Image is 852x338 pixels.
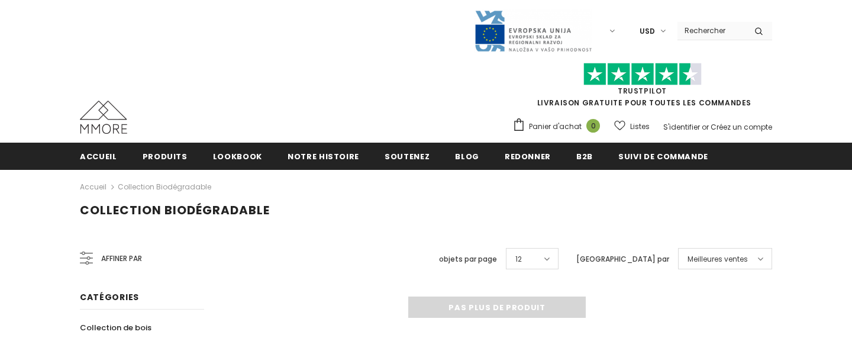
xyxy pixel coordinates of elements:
[385,143,430,169] a: soutenez
[80,317,151,338] a: Collection de bois
[80,202,270,218] span: Collection biodégradable
[505,143,551,169] a: Redonner
[630,121,650,133] span: Listes
[614,116,650,137] a: Listes
[101,252,142,265] span: Affiner par
[576,253,669,265] label: [GEOGRAPHIC_DATA] par
[80,180,106,194] a: Accueil
[474,25,592,36] a: Javni Razpis
[505,151,551,162] span: Redonner
[640,25,655,37] span: USD
[512,68,772,108] span: LIVRAISON GRATUITE POUR TOUTES LES COMMANDES
[711,122,772,132] a: Créez un compte
[576,143,593,169] a: B2B
[80,101,127,134] img: Cas MMORE
[143,143,188,169] a: Produits
[80,291,139,303] span: Catégories
[529,121,582,133] span: Panier d'achat
[213,143,262,169] a: Lookbook
[80,143,117,169] a: Accueil
[288,143,359,169] a: Notre histoire
[439,253,497,265] label: objets par page
[618,143,708,169] a: Suivi de commande
[455,143,479,169] a: Blog
[618,86,667,96] a: TrustPilot
[586,119,600,133] span: 0
[576,151,593,162] span: B2B
[663,122,700,132] a: S'identifier
[515,253,522,265] span: 12
[80,322,151,333] span: Collection de bois
[288,151,359,162] span: Notre histoire
[118,182,211,192] a: Collection biodégradable
[702,122,709,132] span: or
[213,151,262,162] span: Lookbook
[618,151,708,162] span: Suivi de commande
[455,151,479,162] span: Blog
[385,151,430,162] span: soutenez
[583,63,702,86] img: Faites confiance aux étoiles pilotes
[80,151,117,162] span: Accueil
[688,253,748,265] span: Meilleures ventes
[512,118,606,136] a: Panier d'achat 0
[143,151,188,162] span: Produits
[677,22,745,39] input: Search Site
[474,9,592,53] img: Javni Razpis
